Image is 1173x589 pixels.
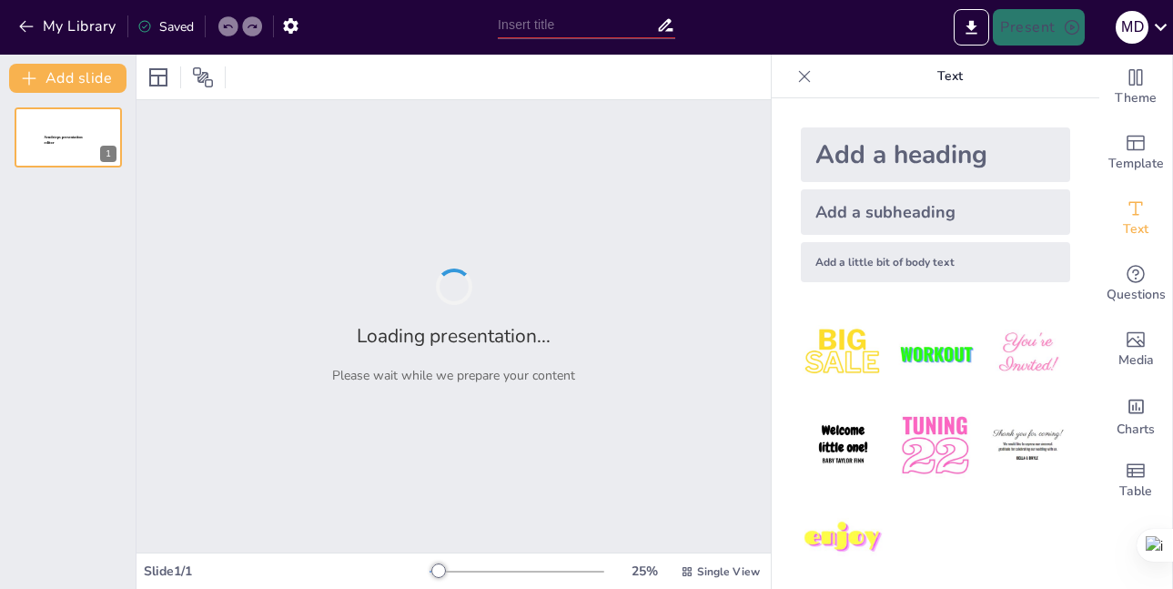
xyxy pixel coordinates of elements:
div: 25 % [622,563,666,580]
img: 6.jpeg [986,403,1070,488]
div: Slide 1 / 1 [144,563,430,580]
div: Add a heading [801,127,1070,182]
img: 3.jpeg [986,311,1070,396]
div: Add a table [1099,448,1172,513]
span: Text [1123,219,1148,239]
div: Change the overall theme [1099,55,1172,120]
button: Export to PowerPoint [954,9,989,46]
button: Present [993,9,1084,46]
span: Sendsteps presentation editor [45,136,83,146]
button: My Library [14,12,124,41]
div: Add charts and graphs [1099,382,1172,448]
img: 2.jpeg [893,311,977,396]
img: 7.jpeg [801,496,885,581]
div: m d [1116,11,1148,44]
h2: Loading presentation... [357,323,551,349]
div: Add ready made slides [1099,120,1172,186]
p: Please wait while we prepare your content [332,367,575,384]
span: Table [1119,482,1152,502]
div: Get real-time input from your audience [1099,251,1172,317]
span: Questions [1107,285,1166,305]
p: Text [819,55,1081,98]
span: Position [192,66,214,88]
div: Add a little bit of body text [801,242,1070,282]
img: 1.jpeg [801,311,885,396]
span: Template [1108,154,1164,174]
div: Add a subheading [801,189,1070,235]
div: Saved [137,18,194,36]
div: Add text boxes [1099,186,1172,251]
div: Layout [144,63,173,92]
input: Insert title [498,12,656,38]
img: 5.jpeg [893,403,977,488]
button: m d [1116,9,1148,46]
span: Single View [697,564,760,579]
span: Media [1118,350,1154,371]
button: Add slide [9,64,126,93]
img: 4.jpeg [801,403,885,488]
div: Add images, graphics, shapes or video [1099,317,1172,382]
div: 1 [100,146,116,162]
span: Charts [1117,420,1155,440]
span: Theme [1115,88,1157,108]
div: 1 [15,107,122,168]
